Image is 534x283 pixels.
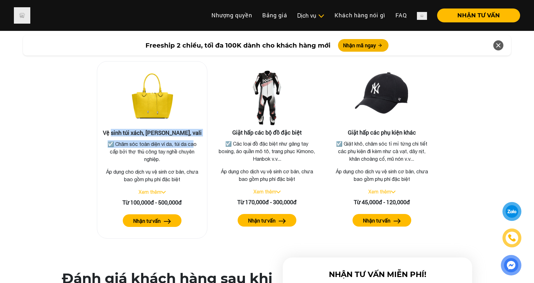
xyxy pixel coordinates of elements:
[391,191,395,193] img: arrow_down.svg
[332,168,432,183] p: Áp dụng cho dịch vụ vệ sinh cơ bản, chưa bao gồm phụ phí đặc biệt
[279,219,286,223] img: arrow
[333,140,431,163] p: ☑️ Giặt khô, chăm sóc tỉ mỉ từng chi tiết các phụ kiện đi kèm như cà vạt, dây nịt, khăn choàng cổ...
[338,39,389,52] button: Nhận mã ngay
[161,191,166,193] img: arrow_down.svg
[164,219,171,224] img: arrow
[437,9,520,22] button: NHẬN TƯ VẤN
[217,129,317,136] h3: Giặt hấp các bộ đồ đặc biệt
[432,13,520,18] a: NHẬN TƯ VẤN
[133,217,161,225] label: Nhận tư vấn
[218,140,316,163] p: ☑️ Các loại đồ đặc biệt như găng tay boxing, áo quần mô tô, trang phục Kimono, Hanbok v.v...
[238,214,296,227] button: Nhận tư vấn
[332,129,432,136] h3: Giặt hấp các phụ kiện khác
[123,214,181,227] button: Nhận tư vấn
[503,229,521,247] a: phone-icon
[102,130,202,136] h3: Vệ sinh túi xách, [PERSON_NAME], vali
[145,41,330,50] span: Freeship 2 chiều, tối đa 100K dành cho khách hàng mới
[297,11,324,20] div: Dịch vụ
[329,9,390,22] a: Khách hàng nói gì
[139,189,161,195] a: Xem thêm
[332,198,432,206] div: Từ 45,000đ - 120,000đ
[307,270,448,279] h3: NHẬN TƯ VẤN MIỄN PHÍ!
[276,191,281,193] img: arrow_down.svg
[368,189,391,194] a: Xem thêm
[350,66,413,129] img: Giặt hấp các phụ kiện khác
[104,140,201,163] p: ☑️ Chăm sóc toàn diện ví da, túi da cao cấp bởi thợ thủ công tay nghề chuyên nghiệp.
[363,217,390,224] label: Nhận tư vấn
[102,168,202,183] p: Áp dụng cho dịch vụ vệ sinh cơ bản, chưa bao gồm phụ phí đặc biệt
[217,214,317,227] a: Nhận tư vấn arrow
[102,198,202,207] div: Từ 100,000đ - 500,000đ
[217,168,317,183] p: Áp dụng cho dịch vụ vệ sinh cơ bản, chưa bao gồm phụ phí đặc biệt
[508,234,516,242] img: phone-icon
[248,217,276,224] label: Nhận tư vấn
[390,9,412,22] a: FAQ
[318,13,324,19] img: subToggleIcon
[121,66,184,130] img: Vệ sinh túi xách, balo, vali
[235,66,299,129] img: Giặt hấp các bộ đồ đặc biệt
[217,198,317,206] div: Từ 170,000đ - 300,000đ
[332,214,432,227] a: Nhận tư vấn arrow
[102,214,202,227] a: Nhận tư vấn arrow
[206,9,257,22] a: Nhượng quyền
[257,9,292,22] a: Bảng giá
[253,189,276,194] a: Xem thêm
[353,214,411,227] button: Nhận tư vấn
[394,219,401,223] img: arrow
